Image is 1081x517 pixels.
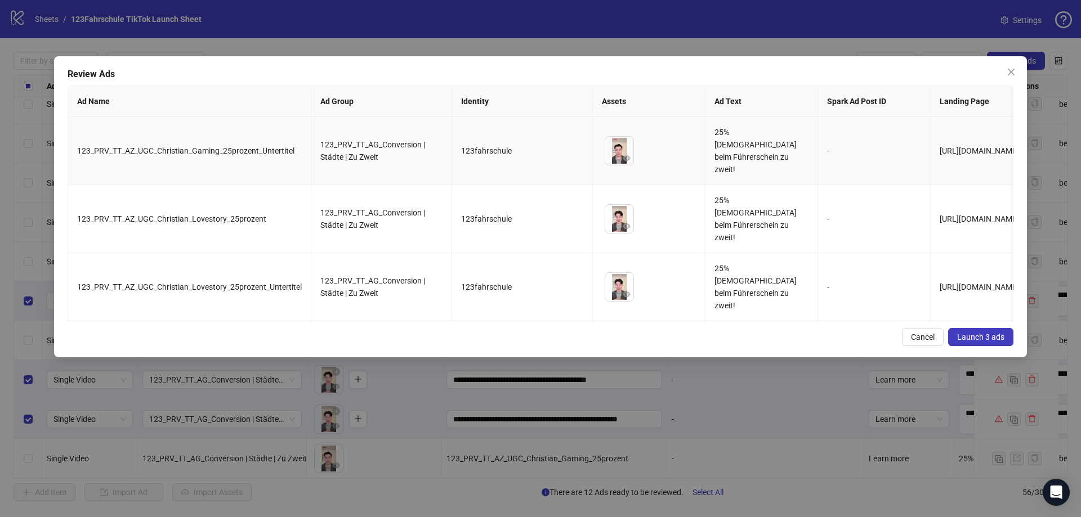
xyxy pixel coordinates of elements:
img: Asset 1 [605,205,633,233]
div: 123_PRV_TT_AG_Conversion | Städte | Zu Zweit [320,275,443,299]
img: Asset 1 [605,137,633,165]
th: Identity [452,86,593,117]
div: 123fahrschule [461,145,583,157]
span: [URL][DOMAIN_NAME] [940,214,1019,223]
div: 123_PRV_TT_AG_Conversion | Städte | Zu Zweit [320,206,443,231]
span: 123_PRV_TT_AZ_UGC_Christian_Gaming_25prozent_Untertitel [77,146,294,155]
span: eye [623,290,631,298]
span: close [1007,68,1016,77]
div: 123_PRV_TT_AG_Conversion | Städte | Zu Zweit [320,138,443,163]
span: 25% [DEMOGRAPHIC_DATA] beim Führerschein zu zweit! [714,196,797,242]
span: 25% [DEMOGRAPHIC_DATA] beim Führerschein zu zweit! [714,264,797,310]
span: eye [623,154,631,162]
span: Launch 3 ads [957,332,1004,341]
span: Cancel [911,332,935,341]
button: Preview [620,219,633,233]
th: Spark Ad Post ID [818,86,931,117]
span: [URL][DOMAIN_NAME] [940,146,1019,155]
span: [URL][DOMAIN_NAME] [940,282,1019,291]
div: 123fahrschule [461,213,583,225]
span: - [827,146,829,155]
th: Ad Text [705,86,818,117]
button: Preview [620,151,633,165]
span: 123_PRV_TT_AZ_UGC_Christian_Lovestory_25prozent_Untertitel [77,282,302,291]
button: Preview [620,287,633,301]
button: Cancel [902,328,944,346]
span: 25% [DEMOGRAPHIC_DATA] beim Führerschein zu zweit! [714,128,797,174]
th: Assets [593,86,705,117]
img: Asset 1 [605,273,633,301]
span: eye [623,222,631,230]
span: 123_PRV_TT_AZ_UGC_Christian_Lovestory_25prozent [77,214,266,223]
th: Ad Name [68,86,311,117]
button: Launch 3 ads [948,328,1013,346]
div: Open Intercom Messenger [1043,479,1070,506]
span: - [827,282,829,291]
div: Review Ads [68,68,1013,81]
div: 123fahrschule [461,281,583,293]
th: Ad Group [311,86,452,117]
span: - [827,214,829,223]
button: Close [1002,63,1020,81]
